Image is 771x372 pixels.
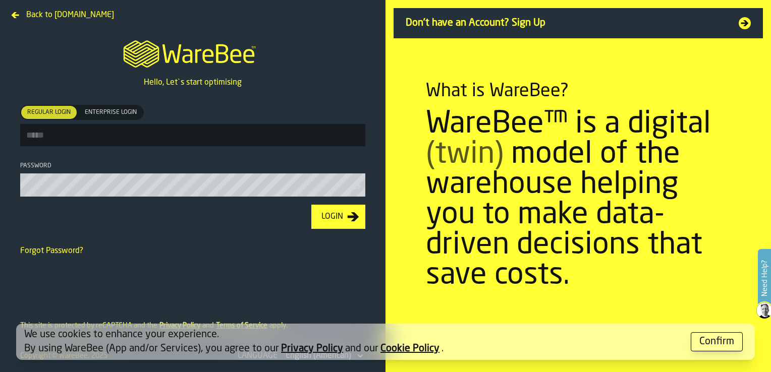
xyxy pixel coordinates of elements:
[20,105,78,120] label: button-switch-multi-Regular Login
[394,8,763,38] a: Don't have an Account? Sign Up
[16,324,755,360] div: alert-[object Object]
[691,332,743,351] button: button-
[79,106,143,119] div: thumb
[311,205,365,229] button: button-Login
[406,16,727,30] span: Don't have an Account? Sign Up
[20,162,365,169] div: Password
[20,173,365,197] input: button-toolbar-Password
[426,81,569,101] div: What is WareBee?
[426,140,504,170] span: (twin)
[23,108,75,117] span: Regular Login
[426,109,731,291] div: WareBee™ is a digital model of the warehouse helping you to make data-driven decisions that save ...
[699,335,734,349] div: Confirm
[81,108,141,117] span: Enterprise Login
[20,162,365,197] label: button-toolbar-Password
[281,344,343,354] a: Privacy Policy
[8,8,118,16] a: Back to [DOMAIN_NAME]
[351,181,363,192] button: button-toolbar-Password
[380,344,439,354] a: Cookie Policy
[759,250,770,306] label: Need Help?
[114,28,271,77] a: logo-header
[20,247,83,255] a: Forgot Password?
[26,9,114,21] span: Back to [DOMAIN_NAME]
[20,105,365,146] label: button-toolbar-[object Object]
[20,124,365,146] input: button-toolbar-[object Object]
[21,106,77,119] div: thumb
[317,211,347,223] div: Login
[78,105,144,120] label: button-switch-multi-Enterprise Login
[144,77,242,89] p: Hello, Let`s start optimising
[24,328,683,356] div: We use cookies to enhance your experience. By using WareBee (App and/or Services), you agree to o...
